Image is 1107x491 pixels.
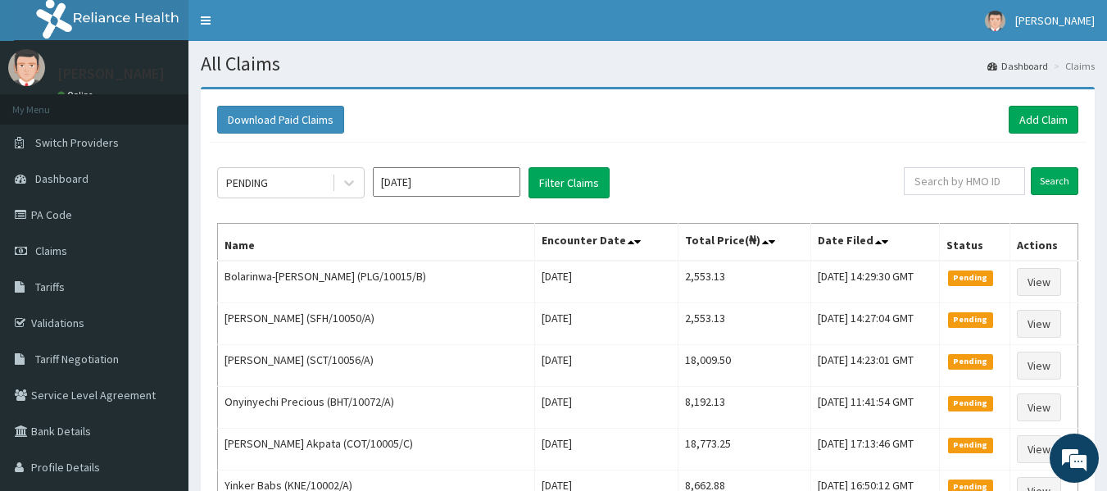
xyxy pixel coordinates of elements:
[904,167,1025,195] input: Search by HMO ID
[678,429,811,471] td: 18,773.25
[226,175,268,191] div: PENDING
[57,89,97,101] a: Online
[987,59,1048,73] a: Dashboard
[534,345,678,387] td: [DATE]
[218,224,535,261] th: Name
[985,11,1005,31] img: User Image
[811,224,940,261] th: Date Filed
[1031,167,1078,195] input: Search
[35,171,88,186] span: Dashboard
[948,354,993,369] span: Pending
[1017,310,1061,338] a: View
[811,345,940,387] td: [DATE] 14:23:01 GMT
[218,387,535,429] td: Onyinyechi Precious (BHT/10072/A)
[811,261,940,303] td: [DATE] 14:29:30 GMT
[811,303,940,345] td: [DATE] 14:27:04 GMT
[948,312,993,327] span: Pending
[57,66,165,81] p: [PERSON_NAME]
[1017,435,1061,463] a: View
[534,429,678,471] td: [DATE]
[534,387,678,429] td: [DATE]
[35,135,119,150] span: Switch Providers
[948,271,993,285] span: Pending
[373,167,520,197] input: Select Month and Year
[1017,268,1061,296] a: View
[1017,393,1061,421] a: View
[35,243,67,258] span: Claims
[1017,352,1061,380] a: View
[218,345,535,387] td: [PERSON_NAME] (SCT/10056/A)
[534,224,678,261] th: Encounter Date
[940,224,1010,261] th: Status
[534,261,678,303] td: [DATE]
[678,261,811,303] td: 2,553.13
[1050,59,1095,73] li: Claims
[678,345,811,387] td: 18,009.50
[218,261,535,303] td: Bolarinwa-[PERSON_NAME] (PLG/10015/B)
[948,396,993,411] span: Pending
[217,106,344,134] button: Download Paid Claims
[948,438,993,452] span: Pending
[1009,106,1078,134] a: Add Claim
[529,167,610,198] button: Filter Claims
[218,303,535,345] td: [PERSON_NAME] (SFH/10050/A)
[8,49,45,86] img: User Image
[218,429,535,471] td: [PERSON_NAME] Akpata (COT/10005/C)
[678,387,811,429] td: 8,192.13
[201,53,1095,75] h1: All Claims
[534,303,678,345] td: [DATE]
[35,280,65,294] span: Tariffs
[811,429,940,471] td: [DATE] 17:13:46 GMT
[678,224,811,261] th: Total Price(₦)
[811,387,940,429] td: [DATE] 11:41:54 GMT
[678,303,811,345] td: 2,553.13
[1015,13,1095,28] span: [PERSON_NAME]
[1009,224,1078,261] th: Actions
[35,352,119,366] span: Tariff Negotiation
